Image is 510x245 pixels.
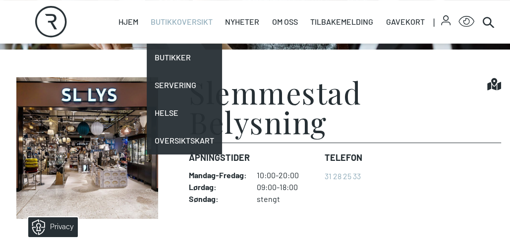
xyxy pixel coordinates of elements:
[325,171,361,181] a: 31 28 25 33
[257,170,317,180] dd: 10:00-20:00
[147,44,222,71] a: Butikker
[189,170,247,180] dt: Mandag - Fredag :
[189,151,317,164] dt: Åpningstider
[147,127,222,154] a: Oversiktskart
[147,99,222,127] a: Helse
[189,182,247,192] dt: Lørdag :
[325,151,362,164] dt: Telefon
[257,194,317,204] dd: stengt
[257,182,317,192] dd: 09:00-18:00
[10,214,91,240] iframe: Manage Preferences
[189,194,247,204] dt: Søndag :
[458,14,474,30] button: Open Accessibility Menu
[147,71,222,99] a: Servering
[189,77,487,137] h1: Slemmestad Belysning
